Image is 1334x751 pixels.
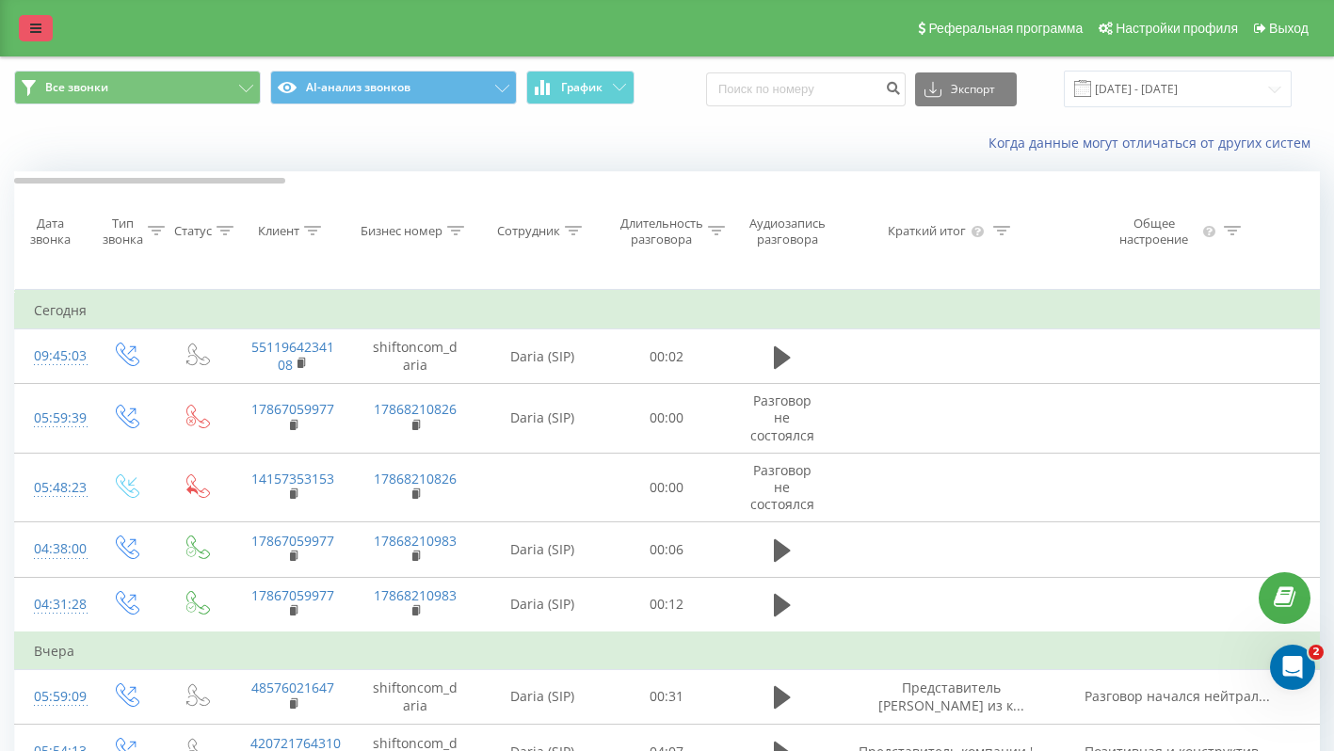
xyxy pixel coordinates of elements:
button: Экспорт [915,72,1017,106]
button: AI-анализ звонков [270,71,517,104]
td: Daria (SIP) [476,577,608,632]
td: shiftoncom_daria [354,329,476,384]
button: Все звонки [14,71,261,104]
a: 17868210826 [374,470,457,487]
div: Клиент [258,223,299,239]
div: 04:31:28 [34,586,72,623]
a: 17868210983 [374,532,457,550]
a: 14157353153 [251,470,334,487]
a: 48576021647 [251,679,334,696]
a: 17868210983 [374,586,457,604]
span: Реферальная программа [928,21,1083,36]
div: Сотрудник [497,223,560,239]
span: Выход [1269,21,1309,36]
span: Разговор не состоялся [750,391,814,443]
div: Дата звонка [15,216,85,248]
td: 00:12 [608,577,726,632]
div: Аудиозапись разговора [742,216,833,248]
span: Настройки профиля [1116,21,1238,36]
td: 00:02 [608,329,726,384]
td: Daria (SIP) [476,669,608,724]
td: 00:00 [608,453,726,522]
div: 05:59:09 [34,679,72,715]
div: 05:48:23 [34,470,72,506]
input: Поиск по номеру [706,72,906,106]
div: Общее настроение [1109,216,1199,248]
a: 17867059977 [251,532,334,550]
td: Daria (SIP) [476,384,608,454]
a: 5511964234108 [251,338,334,373]
td: 00:31 [608,669,726,724]
iframe: Intercom live chat [1270,645,1315,690]
span: Все звонки [45,80,108,95]
span: Разговор начался нейтрал... [1085,687,1270,705]
button: График [526,71,635,104]
td: Daria (SIP) [476,522,608,577]
div: 05:59:39 [34,400,72,437]
td: shiftoncom_daria [354,669,476,724]
div: Бизнес номер [361,223,442,239]
div: Статус [174,223,212,239]
span: 2 [1309,645,1324,660]
a: 17867059977 [251,586,334,604]
span: Представитель [PERSON_NAME] из к... [878,679,1024,713]
div: Краткий итог [888,223,966,239]
span: Разговор не состоялся [750,461,814,513]
td: 00:00 [608,384,726,454]
a: 17868210826 [374,400,457,418]
span: График [561,81,603,94]
div: Тип звонка [103,216,143,248]
div: 04:38:00 [34,531,72,567]
a: Когда данные могут отличаться от других систем [988,134,1320,152]
div: 09:45:03 [34,338,72,375]
div: Длительность разговора [620,216,703,248]
td: Daria (SIP) [476,329,608,384]
td: 00:06 [608,522,726,577]
a: 17867059977 [251,400,334,418]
